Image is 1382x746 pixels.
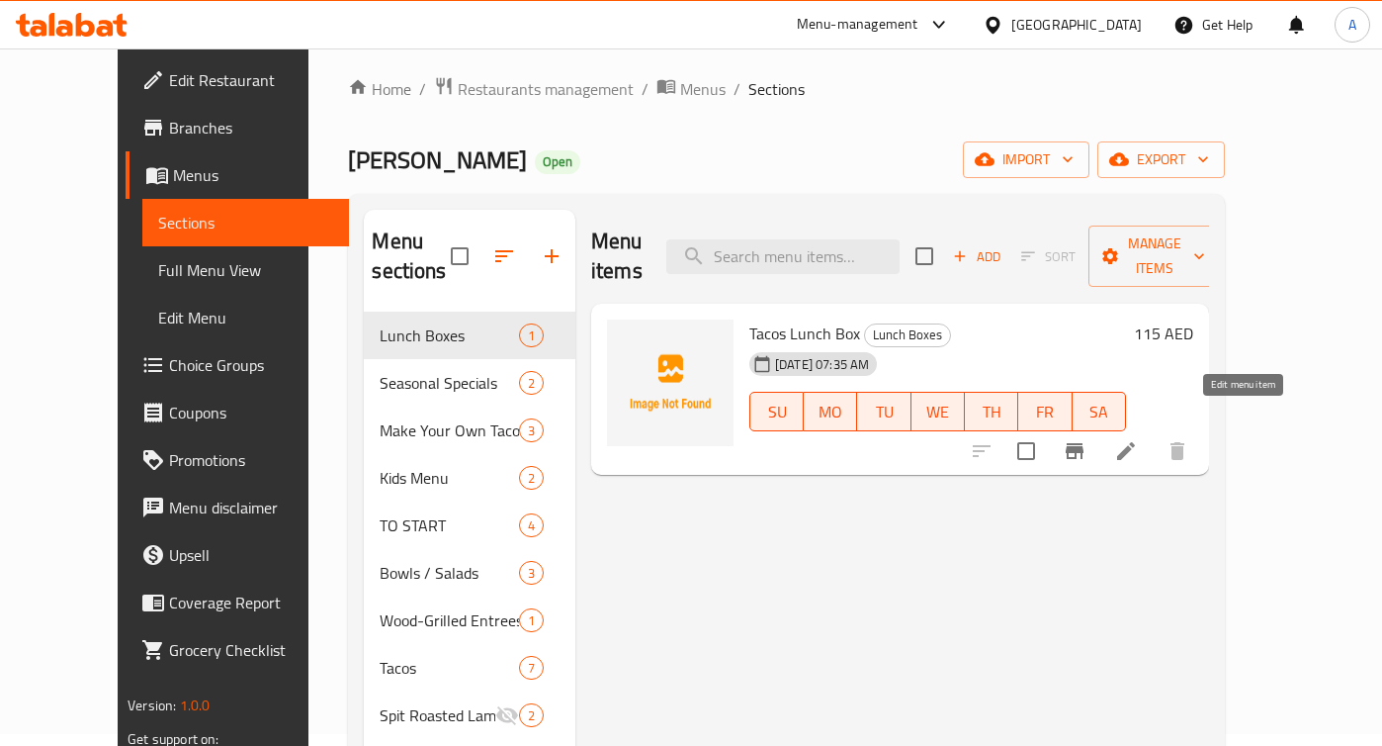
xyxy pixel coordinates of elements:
[126,56,348,104] a: Edit Restaurant
[142,199,348,246] a: Sections
[519,371,544,395] div: items
[364,359,575,407] div: Seasonal Specials2
[434,76,634,102] a: Restaurants management
[520,421,543,440] span: 3
[1097,141,1225,178] button: export
[128,693,176,718] span: Version:
[380,656,518,680] span: Tacos
[380,561,518,585] span: Bowls / Salads
[169,543,332,567] span: Upsell
[965,392,1018,431] button: TH
[680,77,726,101] span: Menus
[945,241,1008,272] span: Add item
[520,611,543,630] span: 1
[126,389,348,436] a: Coupons
[519,608,544,632] div: items
[945,241,1008,272] button: Add
[380,419,518,442] span: Make Your Own Taco Box
[1018,392,1072,431] button: FR
[812,398,849,426] span: MO
[173,163,332,187] span: Menus
[458,77,634,101] span: Restaurants management
[364,692,575,739] div: Spit Roasted Lamb Al Pastor2
[520,469,543,488] span: 2
[1134,320,1193,347] h6: 115 AED
[519,324,544,347] div: items
[126,436,348,484] a: Promotions
[1011,14,1142,36] div: [GEOGRAPHIC_DATA]
[804,392,857,431] button: MO
[797,13,918,37] div: Menu-management
[126,579,348,626] a: Coverage Report
[520,516,543,535] span: 4
[169,68,332,92] span: Edit Restaurant
[519,561,544,585] div: items
[364,407,575,454] div: Make Your Own Taco Box3
[642,77,648,101] li: /
[1104,232,1205,281] span: Manage items
[865,324,950,346] span: Lunch Boxes
[169,401,332,424] span: Coupons
[749,319,860,348] span: Tacos Lunch Box
[348,138,527,182] span: [PERSON_NAME]
[419,77,426,101] li: /
[126,151,348,199] a: Menus
[380,324,518,347] span: Lunch Boxes
[364,454,575,502] div: Kids Menu2
[169,353,332,377] span: Choice Groups
[364,597,575,644] div: Wood-Grilled Entrees To Share1
[380,513,518,537] span: TO START
[666,239,900,274] input: search
[380,608,518,632] span: Wood-Grilled Entrees To Share
[158,211,332,234] span: Sections
[607,320,734,446] img: Tacos Lunch Box
[919,398,957,426] span: WE
[126,531,348,579] a: Upsell
[1073,392,1126,431] button: SA
[591,227,643,286] h2: Menu items
[158,258,332,282] span: Full Menu View
[865,398,903,426] span: TU
[748,77,805,101] span: Sections
[364,549,575,597] div: Bowls / Salads3
[520,326,543,345] span: 1
[126,484,348,531] a: Menu disclaimer
[1088,226,1221,287] button: Manage items
[1348,14,1356,36] span: A
[1008,241,1088,272] span: Select section first
[520,564,543,583] span: 3
[973,398,1010,426] span: TH
[520,659,543,678] span: 7
[142,294,348,341] a: Edit Menu
[767,355,877,374] span: [DATE] 07:35 AM
[380,466,518,490] span: Kids Menu
[857,392,910,431] button: TU
[380,703,494,727] span: Spit Roasted Lamb Al Pastor
[519,419,544,442] div: items
[364,644,575,692] div: Tacos7
[520,374,543,393] span: 2
[979,147,1074,172] span: import
[142,246,348,294] a: Full Menu View
[734,77,740,101] li: /
[126,341,348,389] a: Choice Groups
[364,312,575,359] div: Lunch Boxes1
[519,466,544,490] div: items
[528,233,575,280] button: Add section
[380,371,518,395] span: Seasonal Specials
[1051,427,1098,475] button: Branch-specific-item
[1026,398,1064,426] span: FR
[864,324,951,347] div: Lunch Boxes
[169,638,332,662] span: Grocery Checklist
[519,703,544,727] div: items
[519,513,544,537] div: items
[950,245,1003,268] span: Add
[480,233,528,280] span: Sort sections
[180,693,211,718] span: 1.0.0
